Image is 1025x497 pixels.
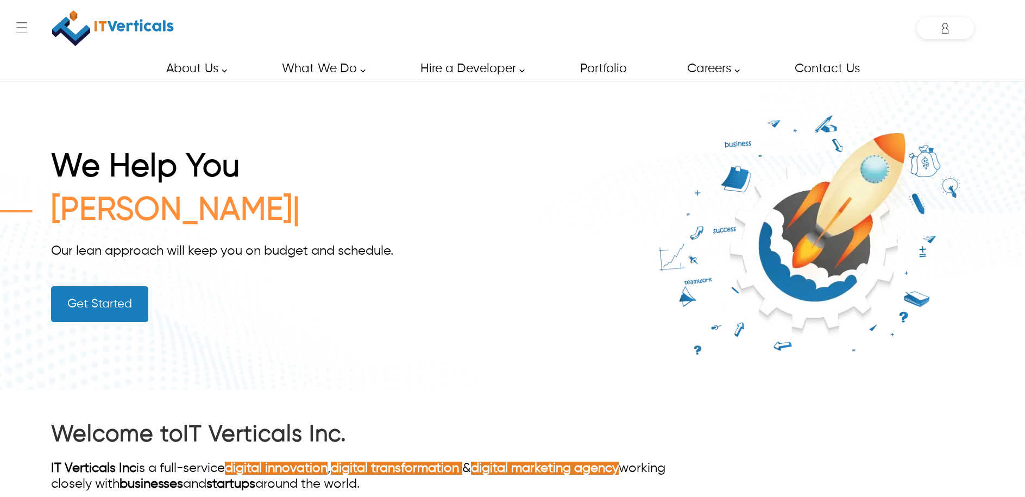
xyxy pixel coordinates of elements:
[51,420,697,450] h2: Welcome to
[782,56,871,81] a: Contact Us
[51,462,136,475] a: IT Verticals Inc
[408,56,531,81] a: Hire a Developer
[183,423,347,446] a: IT Verticals Inc.
[51,286,148,322] a: Get Started
[225,462,328,475] a: digital innovation
[331,462,459,475] a: digital transformation
[51,148,643,192] h1: We Help You
[51,243,643,259] div: Our lean approach will keep you on budget and schedule.
[206,477,255,490] a: startups
[154,56,233,81] a: About Us
[471,462,619,475] a: digital marketing agency
[51,195,293,227] span: [PERSON_NAME]
[120,477,183,490] a: businesses
[52,5,174,51] img: IT Verticals Inc
[675,56,746,81] a: Careers
[643,112,974,358] img: it-verticals-build-your-startup
[269,56,372,81] a: What We Do
[51,5,175,51] a: IT Verticals Inc
[568,56,638,81] a: Portfolio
